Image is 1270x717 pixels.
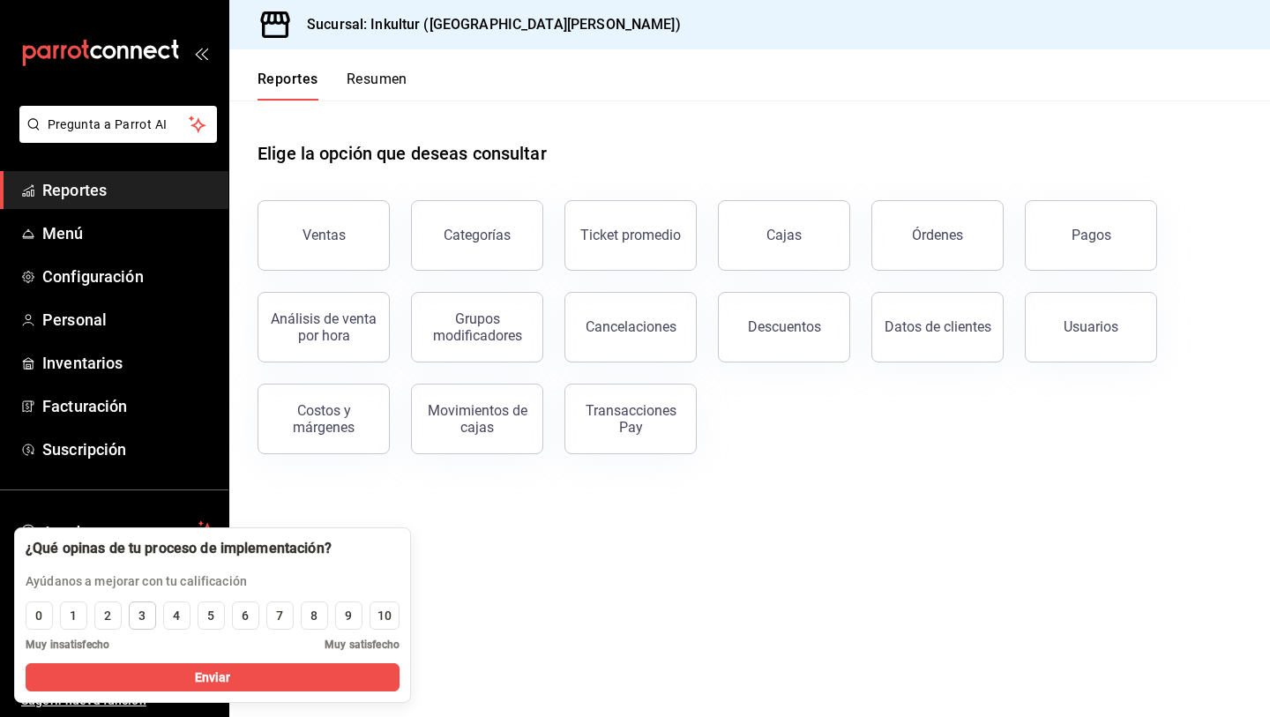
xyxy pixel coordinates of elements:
[564,384,697,454] button: Transacciones Pay
[370,601,400,630] button: 10
[411,200,543,271] button: Categorías
[42,437,214,461] span: Suscripción
[718,200,850,271] a: Cajas
[1064,318,1118,335] div: Usuarios
[26,663,400,691] button: Enviar
[377,607,392,625] div: 10
[42,265,214,288] span: Configuración
[310,607,317,625] div: 8
[269,402,378,436] div: Costos y márgenes
[163,601,190,630] button: 4
[411,384,543,454] button: Movimientos de cajas
[207,607,214,625] div: 5
[26,572,332,591] p: Ayúdanos a mejorar con tu calificación
[19,106,217,143] button: Pregunta a Parrot AI
[129,601,156,630] button: 3
[42,308,214,332] span: Personal
[258,71,407,101] div: navigation tabs
[1072,227,1111,243] div: Pagos
[242,607,249,625] div: 6
[766,225,803,246] div: Cajas
[422,310,532,344] div: Grupos modificadores
[718,292,850,362] button: Descuentos
[276,607,283,625] div: 7
[347,71,407,101] button: Resumen
[871,200,1004,271] button: Órdenes
[258,200,390,271] button: Ventas
[26,601,53,630] button: 0
[194,46,208,60] button: open_drawer_menu
[258,292,390,362] button: Análisis de venta por hora
[195,668,231,687] span: Enviar
[104,607,111,625] div: 2
[26,539,332,558] div: ¿Qué opinas de tu proceso de implementación?
[258,140,547,167] h1: Elige la opción que deseas consultar
[35,607,42,625] div: 0
[42,351,214,375] span: Inventarios
[173,607,180,625] div: 4
[269,310,378,344] div: Análisis de venta por hora
[912,227,963,243] div: Órdenes
[258,384,390,454] button: Costos y márgenes
[345,607,352,625] div: 9
[580,227,681,243] div: Ticket promedio
[42,221,214,245] span: Menú
[303,227,346,243] div: Ventas
[564,200,697,271] button: Ticket promedio
[411,292,543,362] button: Grupos modificadores
[26,637,109,653] span: Muy insatisfecho
[198,601,225,630] button: 5
[94,601,122,630] button: 2
[335,601,362,630] button: 9
[422,402,532,436] div: Movimientos de cajas
[12,128,217,146] a: Pregunta a Parrot AI
[325,637,400,653] span: Muy satisfecho
[871,292,1004,362] button: Datos de clientes
[293,14,681,35] h3: Sucursal: Inkultur ([GEOGRAPHIC_DATA][PERSON_NAME])
[42,394,214,418] span: Facturación
[42,519,191,540] span: Ayuda
[266,601,294,630] button: 7
[60,601,87,630] button: 1
[444,227,511,243] div: Categorías
[885,318,991,335] div: Datos de clientes
[576,402,685,436] div: Transacciones Pay
[70,607,77,625] div: 1
[232,601,259,630] button: 6
[138,607,146,625] div: 3
[586,318,676,335] div: Cancelaciones
[258,71,318,101] button: Reportes
[564,292,697,362] button: Cancelaciones
[42,178,214,202] span: Reportes
[1025,200,1157,271] button: Pagos
[48,116,190,134] span: Pregunta a Parrot AI
[748,318,821,335] div: Descuentos
[301,601,328,630] button: 8
[1025,292,1157,362] button: Usuarios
